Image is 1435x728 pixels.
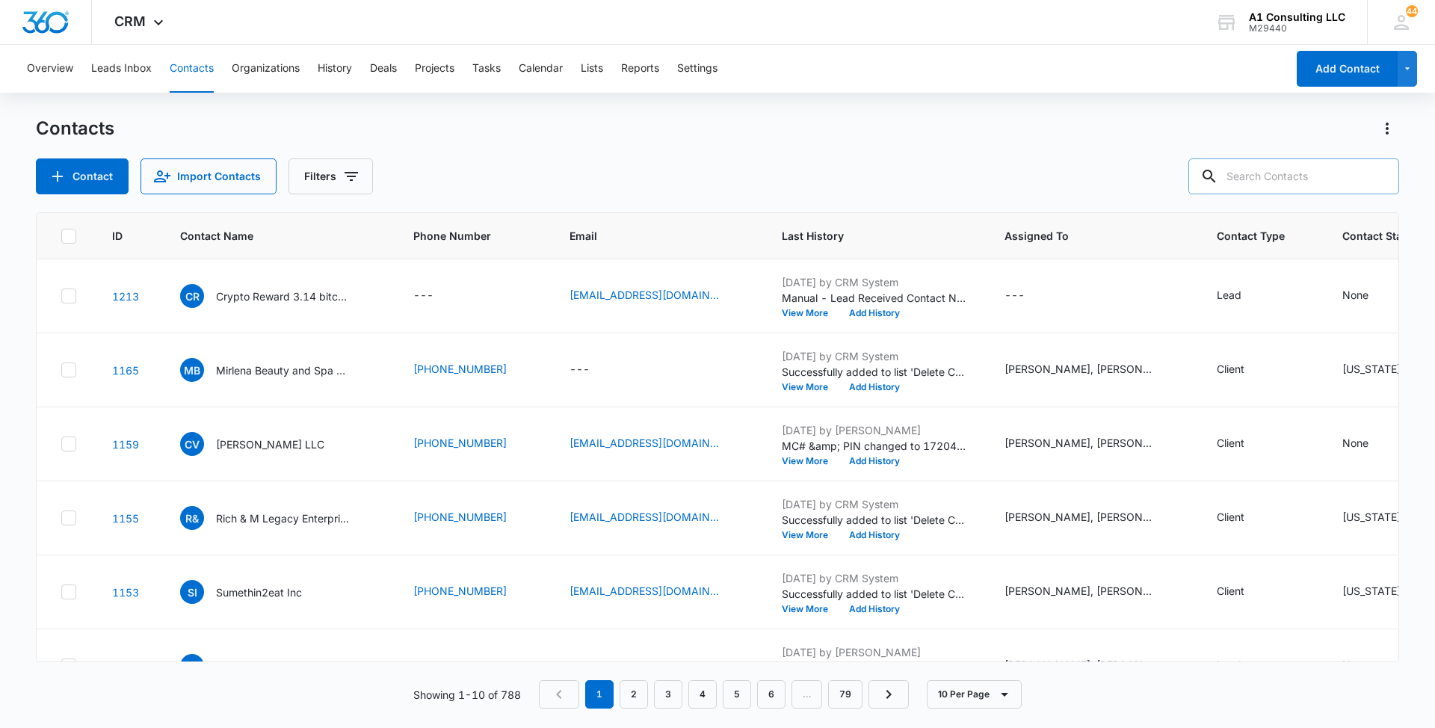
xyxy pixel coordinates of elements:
div: None [1342,287,1368,303]
button: Organizations [232,45,300,93]
a: [EMAIL_ADDRESS][DOMAIN_NAME] [570,509,719,525]
a: [PHONE_NUMBER] [413,361,507,377]
div: [PERSON_NAME], [PERSON_NAME], [PERSON_NAME], [PERSON_NAME], [PERSON_NAME], Quarterly Taxes, [PERS... [1004,583,1154,599]
div: Client [1217,435,1244,451]
a: Page 6 [757,680,786,709]
a: Page 3 [654,680,682,709]
div: None [1342,657,1368,673]
div: Contact Type - Client - Select to Edit Field [1217,435,1271,453]
div: Assigned To - Arisa Sawyer, Israel Moreno, Jeannette Uribe, Laura Henry, Michelle Jackson, Quarte... [1004,509,1181,527]
nav: Pagination [539,680,909,709]
span: Assigned To [1004,228,1159,244]
div: Assigned To - Arisa Sawyer, Israel Moreno, Jeannette Uribe, Laura Henry, Michelle Jackson, Quarte... [1004,435,1181,453]
p: [DATE] by CRM System [782,274,969,290]
p: Crypto Reward 3.14 bitcoin detected. Claim here https//[DOMAIN_NAME][URL] [216,289,351,304]
input: Search Contacts [1188,158,1399,194]
button: Reports [621,45,659,93]
a: [PHONE_NUMBER] [413,583,507,599]
div: [PERSON_NAME], [PERSON_NAME], [PERSON_NAME], [PERSON_NAME], [PERSON_NAME], Quarterly Taxes, [PERS... [1004,657,1154,673]
p: [DATE] by CRM System [782,570,969,586]
div: [PERSON_NAME], [PERSON_NAME], [PERSON_NAME], [PERSON_NAME], [PERSON_NAME], Quarterly Taxes, [PERS... [1004,435,1154,451]
div: Contact Type - Client - Select to Edit Field [1217,509,1271,527]
p: Mirlena Beauty and Spa LLC [216,363,351,378]
button: Tasks [472,45,501,93]
a: Page 4 [688,680,717,709]
div: Contact Status - None - Select to Edit Field [1342,435,1395,453]
div: --- [413,657,433,675]
p: Successfully added to list 'Delete Contact '. [782,512,969,528]
button: Filters [288,158,373,194]
div: Assigned To - Arisa Sawyer, Israel Moreno, Jeannette Uribe, Laura Henry, Michelle Jackson, Quarte... [1004,583,1181,601]
p: [PERSON_NAME] LLC [216,437,324,452]
div: Contact Status - New Jersey - Select to Edit Field [1342,361,1428,379]
a: [EMAIL_ADDRESS][DOMAIN_NAME] [570,435,719,451]
span: Phone Number [413,228,534,244]
span: SI [180,580,204,604]
div: Assigned To - Arisa Sawyer, Israel Moreno, Jeannette Uribe, Laura Henry, Michelle Jackson, Quarte... [1004,361,1181,379]
div: None [1342,435,1368,451]
div: Contact Status - None - Select to Edit Field [1342,657,1395,675]
div: [PERSON_NAME], [PERSON_NAME], [PERSON_NAME], [PERSON_NAME], [PERSON_NAME], Quarterly Taxes, [PERS... [1004,509,1154,525]
div: Contact Name - Sumethin2eat Inc - Select to Edit Field [180,580,329,604]
div: Client [1217,361,1244,377]
div: [US_STATE] [1342,509,1401,525]
a: Navigate to contact details page for Crypto Reward 3.14 bitcoin detected. Claim here https//graph... [112,290,139,303]
button: Overview [27,45,73,93]
div: [US_STATE] [1342,361,1401,377]
div: Client [1217,583,1244,599]
a: Page 79 [828,680,862,709]
button: Projects [415,45,454,93]
div: Contact Type - Client - Select to Edit Field [1217,583,1271,601]
span: Contact Type [1217,228,1285,244]
div: account name [1249,11,1345,23]
a: Navigate to contact details page for Mirlena Beauty and Spa LLC [112,364,139,377]
p: Manual - Lead Received Contact Name: Reward 3.14 bitcoin detected. Claim here https//[DOMAIN_NAME... [782,290,969,306]
div: Lead [1217,287,1241,303]
div: --- [413,287,433,305]
div: --- [570,361,590,379]
span: CR [180,284,204,308]
h1: Contacts [36,117,114,140]
div: Phone Number - 5514040327 - Select to Edit Field [413,435,534,453]
button: Leads Inbox [91,45,152,93]
button: Calendar [519,45,563,93]
button: Deals [370,45,397,93]
span: R [180,654,204,678]
button: View More [782,383,839,392]
div: Email - service@familyfreshlogistics.com - Select to Edit Field [570,435,746,453]
div: Email - richandmlegacy@gmail.com - Select to Edit Field [570,509,746,527]
a: Navigate to contact details page for Romario [112,660,139,673]
button: View More [782,531,839,540]
p: [DATE] by CRM System [782,348,969,364]
button: Add Contact [1297,51,1398,87]
span: Contact Status [1342,228,1419,244]
button: View More [782,457,839,466]
p: MC# &amp; PIN changed to 1720434. [782,438,969,454]
button: Add History [839,457,910,466]
a: [EMAIL_ADDRESS][DOMAIN_NAME] [570,287,719,303]
div: Contact Name - Mirlena Beauty and Spa LLC - Select to Edit Field [180,358,377,382]
div: Contact Type - Lead - Select to Edit Field [1217,657,1268,675]
div: Phone Number - - Select to Edit Field [413,657,460,675]
div: Contact Name - Cristian VALENTIN LLC - Select to Edit Field [180,432,351,456]
button: Contacts [170,45,214,93]
span: Email [570,228,724,244]
button: Settings [677,45,717,93]
a: [PHONE_NUMBER] [413,435,507,451]
div: Phone Number - 5512151342 - Select to Edit Field [413,583,534,601]
p: Successfully added to list 'Delete Contact '. [782,586,969,602]
p: Client was referred by [PERSON_NAME] He wants to use a PA company to operate his business and a [... [782,660,969,676]
div: Phone Number - 6094002304 - Select to Edit Field [413,509,534,527]
div: Contact Name - Romario - Select to Edit Field [180,654,283,678]
button: Add History [839,383,910,392]
div: Lead [1217,657,1241,673]
button: Add History [839,309,910,318]
button: Actions [1375,117,1399,141]
div: Email - vanharper1124@gmail.com - Select to Edit Field [570,583,746,601]
button: History [318,45,352,93]
button: View More [782,605,839,614]
button: Add History [839,605,910,614]
a: Navigate to contact details page for Sumethin2eat Inc [112,586,139,599]
div: [US_STATE] [1342,583,1401,599]
div: Email - azizxkill1@setxko.com - Select to Edit Field [570,287,746,305]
